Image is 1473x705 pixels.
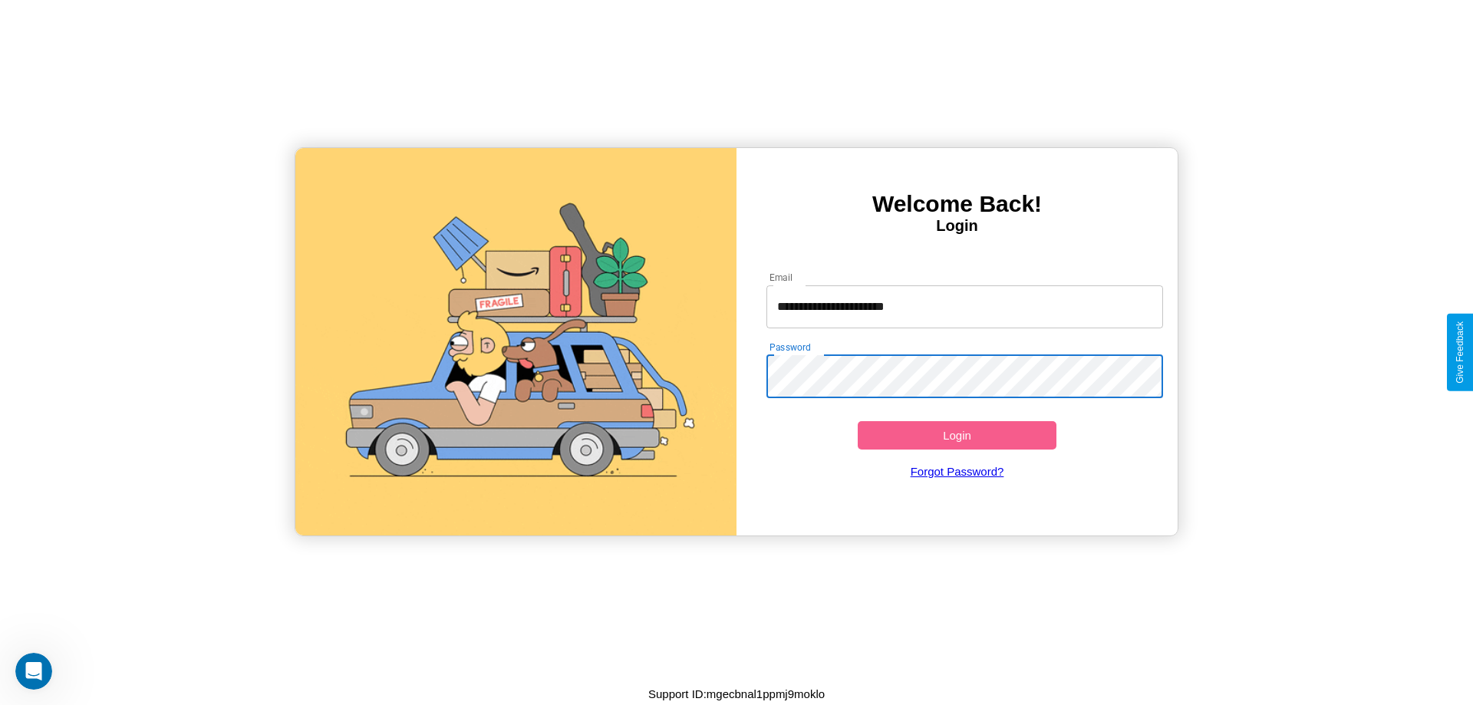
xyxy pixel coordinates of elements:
div: Give Feedback [1455,321,1465,384]
label: Email [769,271,793,284]
p: Support ID: mgecbnal1ppmj9moklo [648,684,825,704]
button: Login [858,421,1056,450]
label: Password [769,341,810,354]
h3: Welcome Back! [736,191,1178,217]
a: Forgot Password? [759,450,1156,493]
iframe: Intercom live chat [15,653,52,690]
img: gif [295,148,736,535]
h4: Login [736,217,1178,235]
